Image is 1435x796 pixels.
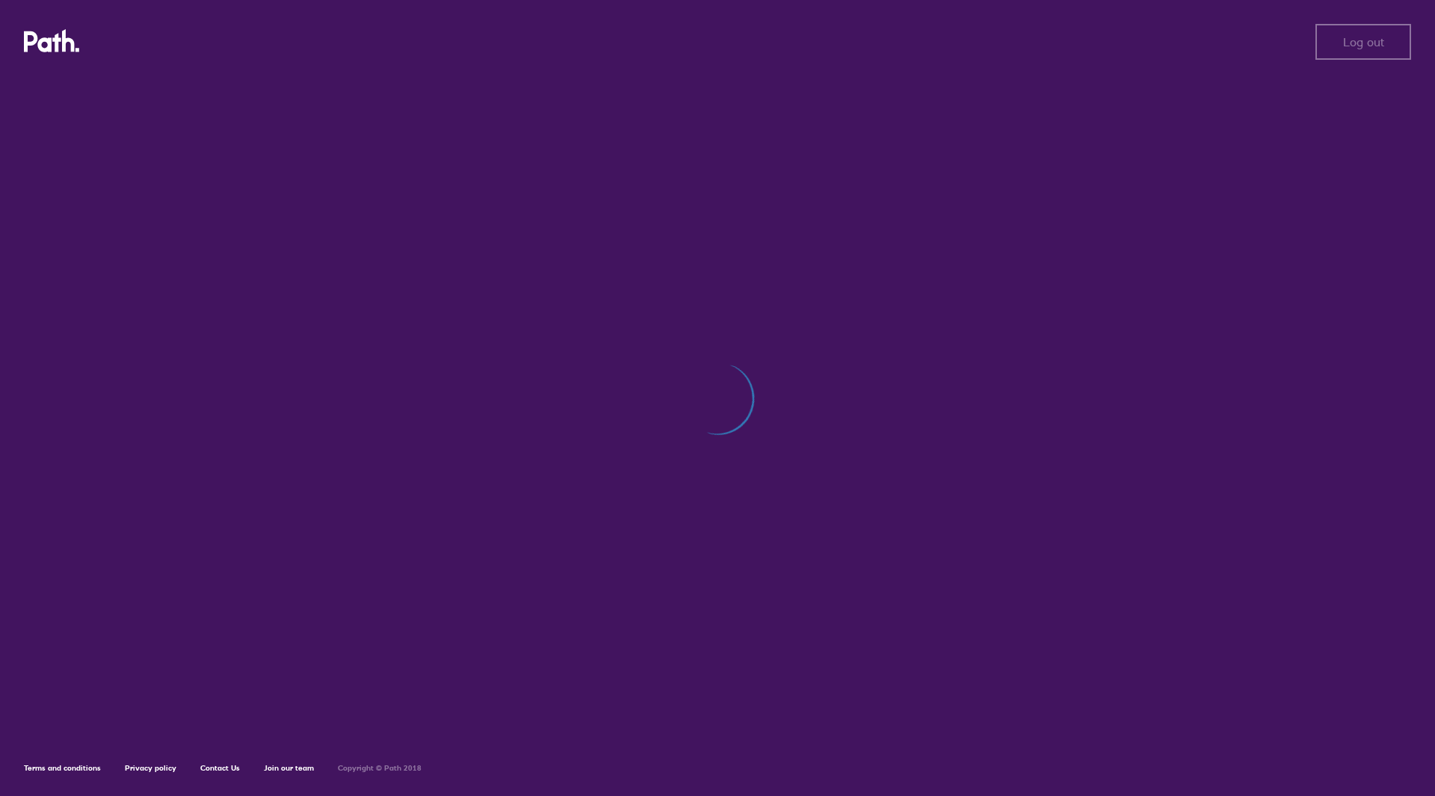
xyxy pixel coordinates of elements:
[125,763,176,773] a: Privacy policy
[1315,24,1411,60] button: Log out
[200,763,240,773] a: Contact Us
[338,764,422,773] h6: Copyright © Path 2018
[264,763,314,773] a: Join our team
[1343,35,1384,49] span: Log out
[24,763,101,773] a: Terms and conditions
